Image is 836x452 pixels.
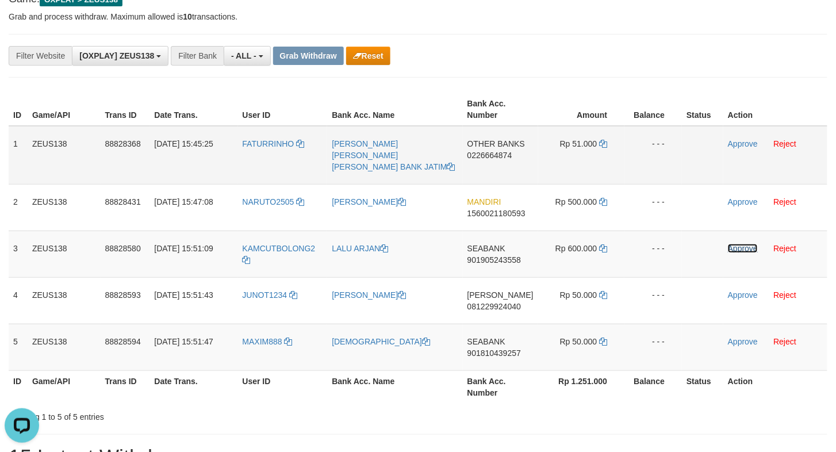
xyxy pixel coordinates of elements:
[243,197,305,206] a: NARUTO2505
[332,290,406,300] a: [PERSON_NAME]
[774,197,797,206] a: Reject
[28,277,101,324] td: ZEUS138
[105,197,141,206] span: 88828431
[9,93,28,126] th: ID
[599,139,607,148] a: Copy 51000 to clipboard
[624,231,682,277] td: - - -
[9,184,28,231] td: 2
[538,93,624,126] th: Amount
[243,197,294,206] span: NARUTO2505
[467,151,512,160] span: Copy 0226664874 to clipboard
[28,231,101,277] td: ZEUS138
[467,255,521,265] span: Copy 901905243558 to clipboard
[467,139,525,148] span: OTHER BANKS
[774,337,797,346] a: Reject
[154,290,213,300] span: [DATE] 15:51:43
[231,51,256,60] span: - ALL -
[238,370,328,403] th: User ID
[599,290,607,300] a: Copy 50000 to clipboard
[467,337,505,346] span: SEABANK
[154,197,213,206] span: [DATE] 15:47:08
[243,290,287,300] span: JUNOT1234
[327,370,462,403] th: Bank Acc. Name
[28,184,101,231] td: ZEUS138
[624,184,682,231] td: - - -
[463,93,538,126] th: Bank Acc. Number
[560,337,597,346] span: Rp 50.000
[728,290,758,300] a: Approve
[624,370,682,403] th: Balance
[728,337,758,346] a: Approve
[273,47,344,65] button: Grab Withdraw
[624,93,682,126] th: Balance
[728,244,758,253] a: Approve
[224,46,270,66] button: - ALL -
[5,5,39,39] button: Open LiveChat chat widget
[332,197,406,206] a: [PERSON_NAME]
[28,93,101,126] th: Game/API
[467,209,526,218] span: Copy 1560021180593 to clipboard
[28,370,101,403] th: Game/API
[599,244,607,253] a: Copy 600000 to clipboard
[467,302,521,311] span: Copy 081229924040 to clipboard
[728,197,758,206] a: Approve
[723,370,827,403] th: Action
[555,197,597,206] span: Rp 500.000
[243,337,282,346] span: MAXIM888
[467,348,521,358] span: Copy 901810439257 to clipboard
[624,324,682,370] td: - - -
[28,324,101,370] td: ZEUS138
[154,139,213,148] span: [DATE] 15:45:25
[599,337,607,346] a: Copy 50000 to clipboard
[72,46,168,66] button: [OXPLAY] ZEUS138
[9,407,340,423] div: Showing 1 to 5 of 5 entries
[149,93,237,126] th: Date Trans.
[243,244,316,253] span: KAMCUTBOLONG2
[467,290,534,300] span: [PERSON_NAME]
[774,139,797,148] a: Reject
[9,11,827,22] p: Grab and process withdraw. Maximum allowed is transactions.
[243,290,298,300] a: JUNOT1234
[183,12,192,21] strong: 10
[101,93,150,126] th: Trans ID
[467,197,501,206] span: MANDIRI
[538,370,624,403] th: Rp 1.251.000
[467,244,505,253] span: SEABANK
[560,290,597,300] span: Rp 50.000
[149,370,237,403] th: Date Trans.
[154,337,213,346] span: [DATE] 15:51:47
[346,47,390,65] button: Reset
[682,370,723,403] th: Status
[105,290,141,300] span: 88828593
[9,231,28,277] td: 3
[243,337,293,346] a: MAXIM888
[154,244,213,253] span: [DATE] 15:51:09
[243,139,305,148] a: FATURRINHO
[599,197,607,206] a: Copy 500000 to clipboard
[79,51,154,60] span: [OXPLAY] ZEUS138
[723,93,827,126] th: Action
[238,93,328,126] th: User ID
[774,244,797,253] a: Reject
[682,93,723,126] th: Status
[243,139,294,148] span: FATURRINHO
[728,139,758,148] a: Approve
[9,277,28,324] td: 4
[624,277,682,324] td: - - -
[171,46,224,66] div: Filter Bank
[105,139,141,148] span: 88828368
[101,370,150,403] th: Trans ID
[332,139,455,171] a: [PERSON_NAME] [PERSON_NAME] [PERSON_NAME] BANK JATIM
[774,290,797,300] a: Reject
[332,337,430,346] a: [DEMOGRAPHIC_DATA]
[28,126,101,185] td: ZEUS138
[243,244,316,265] a: KAMCUTBOLONG2
[105,337,141,346] span: 88828594
[624,126,682,185] td: - - -
[332,244,388,253] a: LALU ARJAN
[9,46,72,66] div: Filter Website
[9,324,28,370] td: 5
[555,244,597,253] span: Rp 600.000
[327,93,462,126] th: Bank Acc. Name
[9,126,28,185] td: 1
